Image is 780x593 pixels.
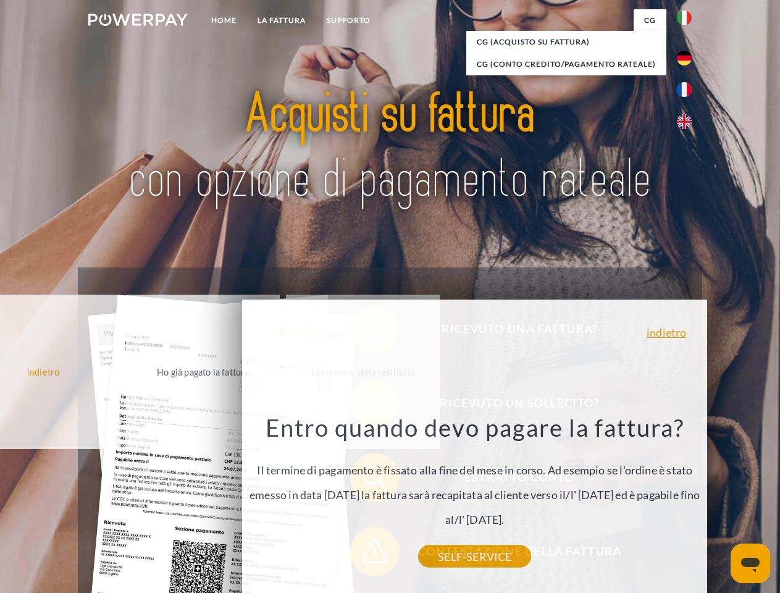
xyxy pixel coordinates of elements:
img: title-powerpay_it.svg [118,59,662,237]
a: Supporto [316,9,381,32]
img: logo-powerpay-white.svg [88,14,188,26]
img: it [677,11,692,25]
a: SELF-SERVICE [418,545,531,568]
a: Home [201,9,247,32]
img: fr [677,82,692,97]
a: indietro [647,327,686,338]
img: en [677,114,692,129]
a: LA FATTURA [247,9,316,32]
h3: Entro quando devo pagare la fattura? [250,413,700,442]
a: CG (Acquisto su fattura) [466,31,666,53]
div: Il termine di pagamento è fissato alla fine del mese in corso. Ad esempio se l'ordine è stato eme... [250,413,700,557]
iframe: Pulsante per aprire la finestra di messaggistica [731,544,770,583]
a: CG [634,9,666,32]
a: CG (Conto Credito/Pagamento rateale) [466,53,666,75]
div: Ho già pagato la fattura [133,363,272,380]
img: de [677,51,692,65]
